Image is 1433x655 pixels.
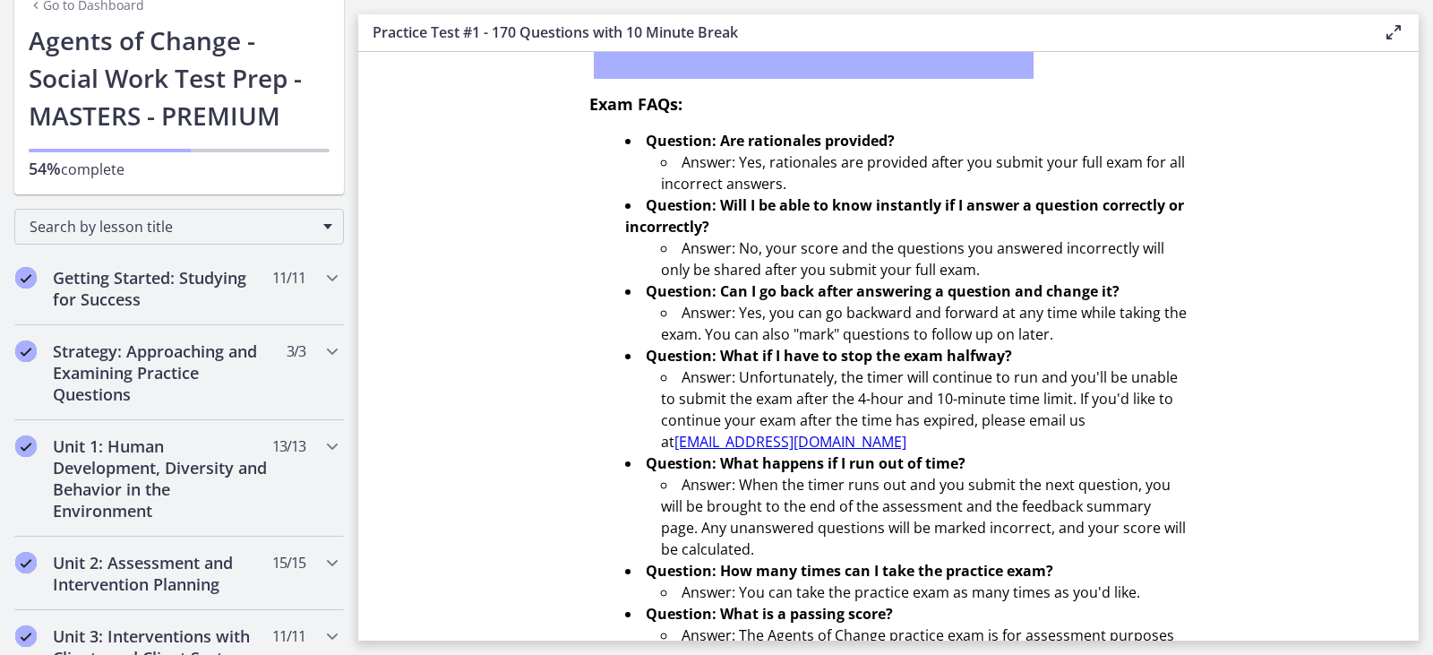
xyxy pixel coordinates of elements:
[53,340,271,405] h2: Strategy: Approaching and Examining Practice Questions
[661,582,1188,603] li: Answer: You can take the practice exam as many times as you'd like.
[15,340,37,362] i: Completed
[646,604,893,624] strong: Question: What is a passing score?
[661,474,1188,560] li: Answer: When the timer runs out and you submit the next question, you will be brought to the end ...
[272,625,305,647] span: 11 / 11
[29,22,330,134] h1: Agents of Change - Social Work Test Prep - MASTERS - PREMIUM
[661,151,1188,194] li: Answer: Yes, rationales are provided after you submit your full exam for all incorrect answers.
[661,302,1188,345] li: Answer: Yes, you can go backward and forward at any time while taking the exam. You can also "mar...
[53,552,271,595] h2: Unit 2: Assessment and Intervention Planning
[272,435,305,457] span: 13 / 13
[15,267,37,289] i: Completed
[646,561,1053,581] strong: Question: How many times can I take the practice exam?
[646,453,965,473] strong: Question: What happens if I run out of time?
[287,340,305,362] span: 3 / 3
[646,346,1012,366] strong: Question: What if I have to stop the exam halfway?
[272,267,305,289] span: 11 / 11
[15,552,37,573] i: Completed
[646,131,895,151] strong: Question: Are rationales provided?
[373,22,1354,43] h3: Practice Test #1 - 170 Questions with 10 Minute Break
[53,435,271,521] h2: Unit 1: Human Development, Diversity and Behavior in the Environment
[14,209,344,245] div: Search by lesson title
[646,281,1120,301] strong: Question: Can I go back after answering a question and change it?
[30,217,314,237] span: Search by lesson title
[589,93,682,115] span: Exam FAQs:
[674,432,906,452] a: [EMAIL_ADDRESS][DOMAIN_NAME]
[15,435,37,457] i: Completed
[15,625,37,647] i: Completed
[29,158,330,180] p: complete
[661,366,1188,452] li: Answer: Unfortunately, the timer will continue to run and you'll be unable to submit the exam aft...
[272,552,305,573] span: 15 / 15
[661,237,1188,280] li: Answer: No, your score and the questions you answered incorrectly will only be shared after you s...
[53,267,271,310] h2: Getting Started: Studying for Success
[625,195,1184,237] strong: Question: Will I be able to know instantly if I answer a question correctly or incorrectly?
[29,158,61,179] span: 54%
